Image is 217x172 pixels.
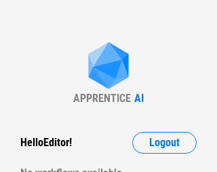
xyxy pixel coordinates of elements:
[20,132,72,154] div: Hello Editor !
[134,92,144,105] div: AI
[73,92,131,105] div: APPRENTICE
[81,42,136,92] img: Apprentice AI
[149,137,180,148] span: Logout
[132,132,197,154] button: Logout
